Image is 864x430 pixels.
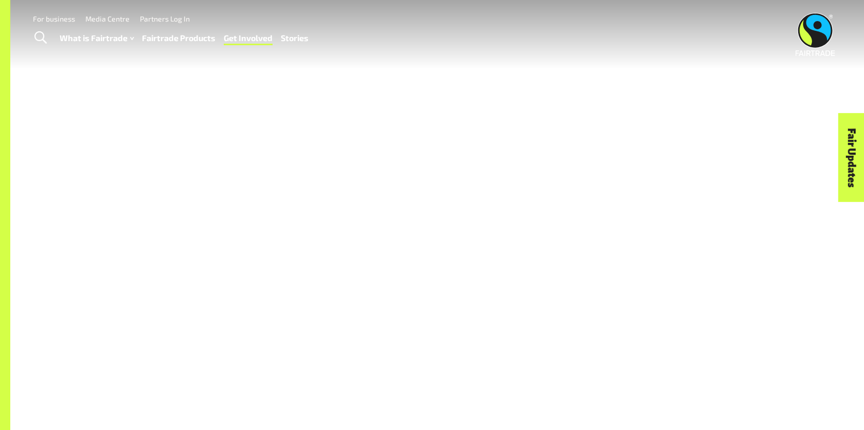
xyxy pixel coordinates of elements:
[281,31,309,46] a: Stories
[140,14,190,23] a: Partners Log In
[142,31,215,46] a: Fairtrade Products
[28,25,53,51] a: Toggle Search
[60,31,134,46] a: What is Fairtrade
[33,14,75,23] a: For business
[224,31,273,46] a: Get Involved
[85,14,130,23] a: Media Centre
[796,13,835,56] img: Fairtrade Australia New Zealand logo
